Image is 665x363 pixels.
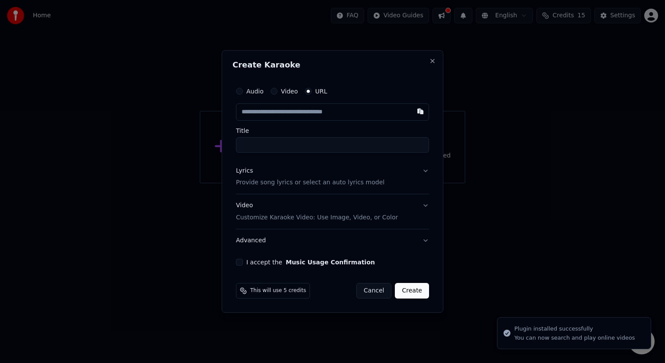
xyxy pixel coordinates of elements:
span: This will use 5 credits [250,287,306,294]
p: Customize Karaoke Video: Use Image, Video, or Color [236,213,398,222]
label: Audio [246,88,264,94]
button: Cancel [356,283,391,299]
div: Video [236,202,398,222]
button: VideoCustomize Karaoke Video: Use Image, Video, or Color [236,195,429,229]
button: Create [395,283,429,299]
p: Provide song lyrics or select an auto lyrics model [236,179,384,187]
div: Lyrics [236,167,253,175]
button: I accept the [286,259,375,265]
label: Video [281,88,298,94]
label: Title [236,128,429,134]
h2: Create Karaoke [232,61,433,69]
button: LyricsProvide song lyrics or select an auto lyrics model [236,160,429,194]
label: I accept the [246,259,375,265]
label: URL [315,88,327,94]
button: Advanced [236,229,429,252]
